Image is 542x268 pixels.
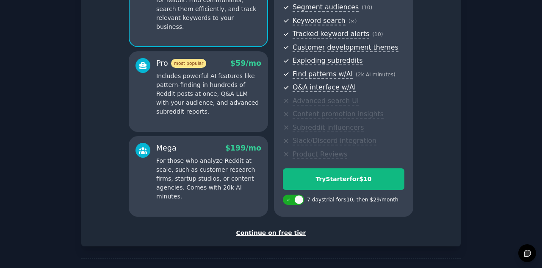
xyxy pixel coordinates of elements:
[225,144,261,152] span: $ 199 /mo
[293,83,356,92] span: Q&A interface w/AI
[283,168,404,190] button: TryStarterfor$10
[293,137,376,145] span: Slack/Discord integration
[293,17,346,25] span: Keyword search
[230,59,261,67] span: $ 59 /mo
[293,97,359,106] span: Advanced search UI
[348,18,357,24] span: ( ∞ )
[156,156,261,201] p: For those who analyze Reddit at scale, such as customer research firms, startup studios, or conte...
[372,31,383,37] span: ( 10 )
[307,196,398,204] div: 7 days trial for $10 , then $ 29 /month
[156,72,261,116] p: Includes powerful AI features like pattern-finding in hundreds of Reddit posts at once, Q&A LLM w...
[156,143,177,154] div: Mega
[293,123,364,132] span: Subreddit influencers
[293,43,398,52] span: Customer development themes
[293,30,369,39] span: Tracked keyword alerts
[293,110,384,119] span: Content promotion insights
[171,59,207,68] span: most popular
[293,70,353,79] span: Find patterns w/AI
[356,72,395,78] span: ( 2k AI minutes )
[283,175,404,184] div: Try Starter for $10
[362,5,372,11] span: ( 10 )
[293,3,359,12] span: Segment audiences
[90,229,452,237] div: Continue on free tier
[156,58,206,69] div: Pro
[293,150,347,159] span: Product Reviews
[293,56,362,65] span: Exploding subreddits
